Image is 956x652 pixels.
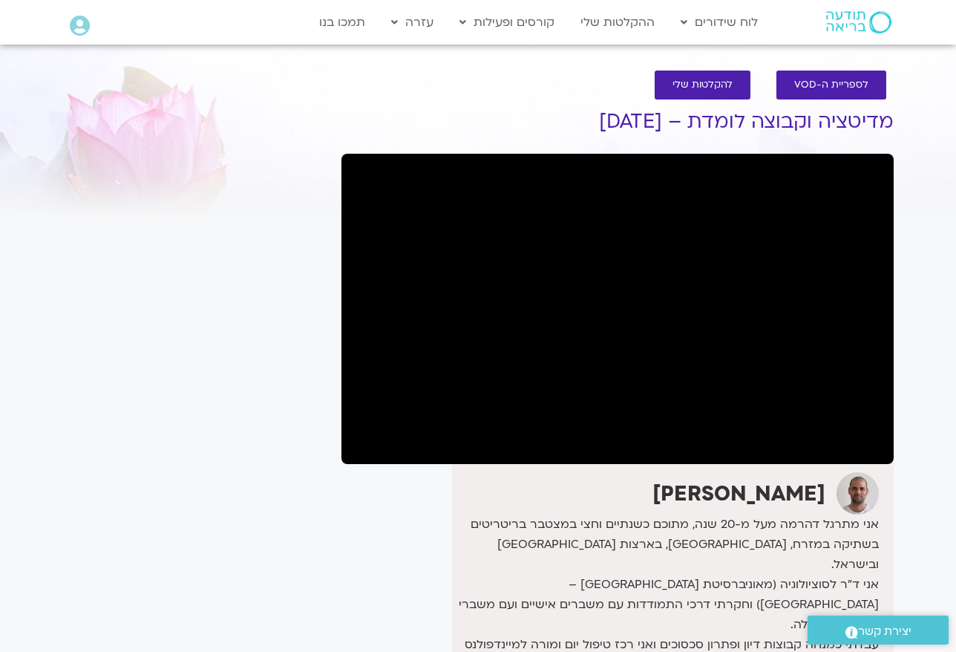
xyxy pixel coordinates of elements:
a: יצירת קשר [808,616,949,645]
a: לוח שידורים [673,8,765,36]
a: להקלטות שלי [655,71,750,100]
h1: מדיטציה וקבוצה לומדת – [DATE] [341,111,894,133]
a: תמכו בנו [312,8,373,36]
span: להקלטות שלי [672,79,733,91]
a: ההקלטות שלי [573,8,662,36]
span: לספריית ה-VOD [794,79,868,91]
strong: [PERSON_NAME] [652,480,825,508]
span: יצירת קשר [858,622,911,642]
img: תודעה בריאה [826,11,891,33]
a: עזרה [384,8,441,36]
img: דקל קנטי [836,472,879,515]
a: קורסים ופעילות [452,8,562,36]
a: לספריית ה-VOD [776,71,886,100]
